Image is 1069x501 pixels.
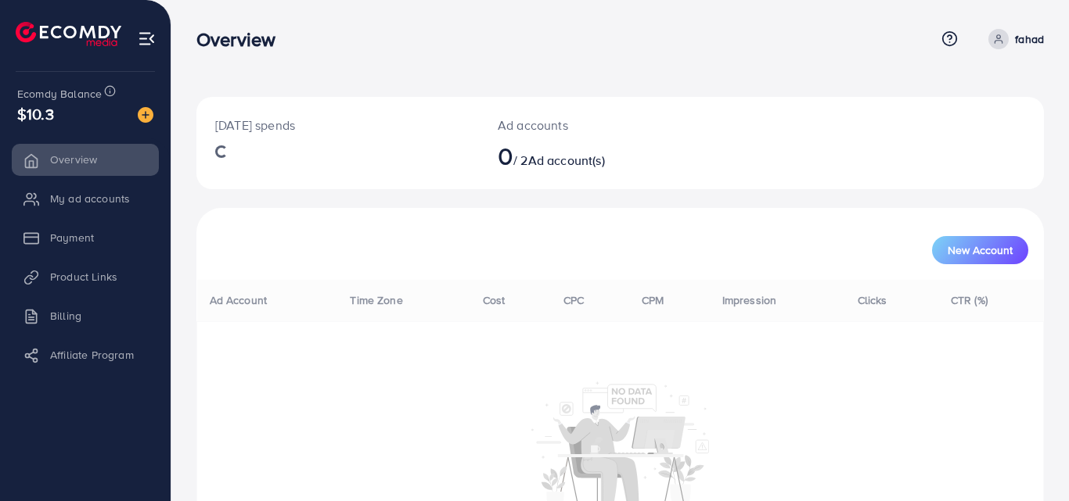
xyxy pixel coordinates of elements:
span: Ecomdy Balance [17,86,102,102]
p: fahad [1015,30,1044,48]
span: 0 [498,138,513,174]
span: $10.3 [17,102,54,125]
span: Ad account(s) [528,152,605,169]
p: [DATE] spends [215,116,460,134]
h2: / 2 [498,141,672,170]
button: New Account [932,236,1028,264]
p: Ad accounts [498,116,672,134]
img: image [138,107,153,123]
h3: Overview [196,28,288,51]
img: logo [16,22,121,46]
span: New Account [948,245,1013,256]
a: fahad [982,29,1044,49]
img: menu [138,30,156,48]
